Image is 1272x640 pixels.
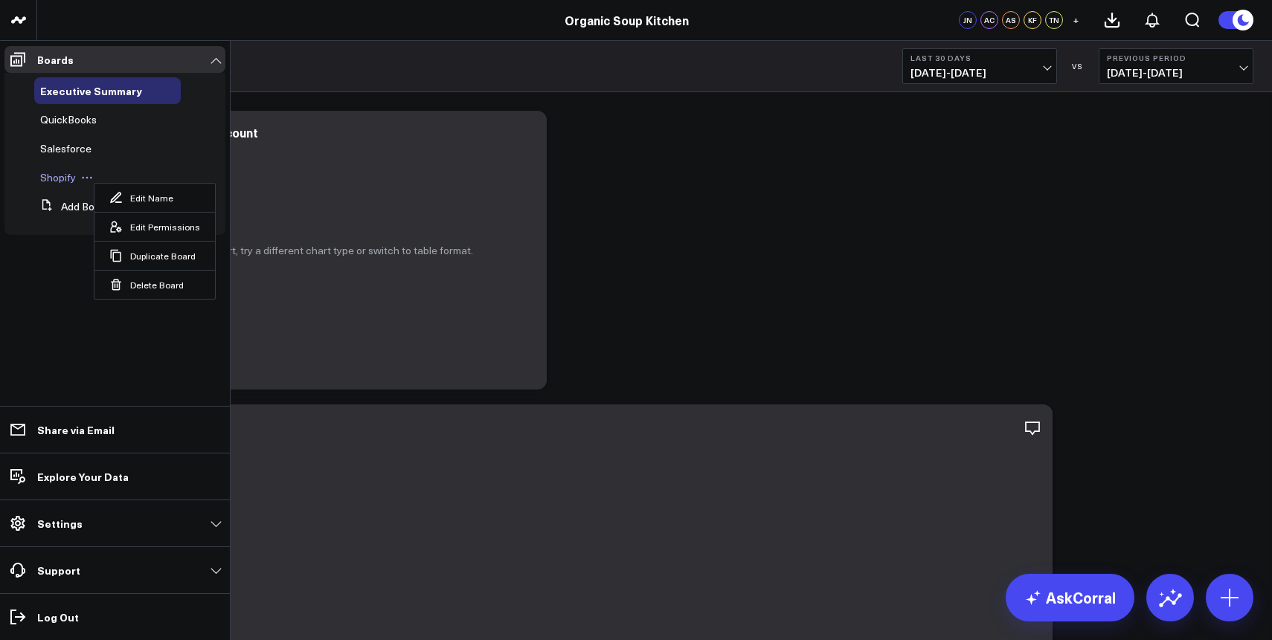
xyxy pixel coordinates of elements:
a: Organic Soup Kitchen [565,12,689,28]
span: Salesforce [40,141,91,155]
b: Previous Period [1107,54,1245,62]
div: AS [1002,11,1020,29]
p: Explore Your Data [37,471,129,482]
a: Shopify [40,172,76,184]
span: Shopify [40,170,76,184]
button: Previous Period[DATE]-[DATE] [1099,48,1253,84]
a: Salesforce [40,143,91,155]
span: + [1073,15,1079,25]
a: QuickBooks [40,114,97,126]
button: Last 30 Days[DATE]-[DATE] [902,48,1057,84]
button: Edit Name [94,184,215,212]
a: AskCorral [1006,574,1134,621]
p: Log Out [37,611,79,623]
p: Boards [37,54,74,65]
span: QuickBooks [40,112,97,126]
div: AC [980,11,998,29]
span: [DATE] - [DATE] [910,67,1049,79]
button: Add Board [34,193,110,220]
button: Duplicate Board [94,241,215,270]
p: Support [37,564,80,576]
a: Log Out [4,604,225,630]
a: Executive Summary [40,85,142,97]
div: KF [1024,11,1041,29]
div: JN [959,11,977,29]
span: Executive Summary [40,83,142,98]
span: [DATE] - [DATE] [1107,67,1245,79]
button: + [1067,11,1085,29]
p: Could not render chart, try a different chart type or switch to table format. [129,245,473,256]
div: TN [1045,11,1063,29]
button: Edit Permissions [94,212,215,241]
p: Settings [37,517,83,529]
div: VS [1064,62,1091,71]
p: Share via Email [37,424,115,436]
b: Last 30 Days [910,54,1049,62]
